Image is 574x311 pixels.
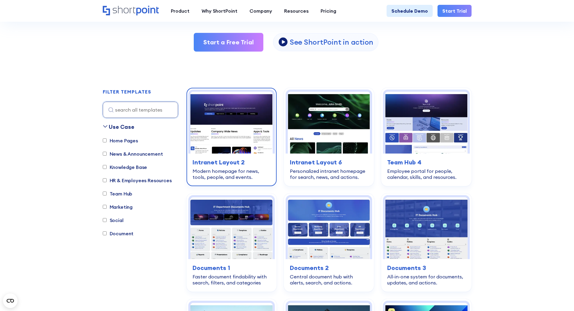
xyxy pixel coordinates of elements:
input: Team Hub [103,192,107,195]
a: Documents 3 – Document Management System Template: All-in-one system for documents, updates, and ... [381,193,471,292]
a: Documents 1 – SharePoint Document Library Template: Faster document findability with search, filt... [187,193,277,292]
label: Document [103,230,134,237]
input: Marketing [103,205,107,209]
div: Company [249,7,272,14]
img: Intranet Layout 6 – SharePoint Homepage Design: Personalized intranet homepage for search, news, ... [288,92,370,154]
h2: Site, intranet, and page templates built for modern SharePoint Intranet. [103,17,472,22]
h3: Documents 2 [290,263,368,272]
input: Knowledge Base [103,165,107,169]
input: search all templates [103,102,178,118]
input: Document [103,231,107,235]
input: Home Pages [103,138,107,142]
div: Product [171,7,190,14]
img: Documents 2 – Document Management Template: Central document hub with alerts, search, and actions. [288,197,370,259]
h3: Intranet Layout 6 [290,158,368,167]
a: Why ShortPoint [196,5,243,17]
div: Pricing [321,7,336,14]
h3: Documents 3 [387,263,465,272]
img: Documents 1 – SharePoint Document Library Template: Faster document findability with search, filt... [190,197,273,259]
label: Marketing [103,203,133,211]
div: Use Case [109,123,134,131]
a: Pricing [315,5,342,17]
label: Home Pages [103,137,138,144]
div: FILTER TEMPLATES [103,89,151,94]
a: Start Trial [438,5,472,17]
a: Product [165,5,196,17]
a: Documents 2 – Document Management Template: Central document hub with alerts, search, and actions... [284,193,374,292]
input: HR & Employees Resources [103,178,107,182]
div: Why ShortPoint [202,7,237,14]
div: Faster document findability with search, filters, and categories [193,274,271,286]
a: open lightbox [273,33,378,51]
a: Home [103,6,159,16]
label: Social [103,217,124,224]
p: See ShortPoint in action [290,37,373,47]
a: Start a Free Trial [194,33,263,52]
a: Intranet Layout 2 – SharePoint Homepage Design: Modern homepage for news, tools, people, and even... [187,88,277,186]
a: Resources [278,5,315,17]
a: Team Hub 4 – SharePoint Employee Portal Template: Employee portal for people, calendar, skills, a... [381,88,471,186]
div: Resources [284,7,309,14]
label: Knowledge Base [103,163,147,171]
img: Documents 3 – Document Management System Template: All-in-one system for documents, updates, and ... [385,197,467,259]
h3: Documents 1 [193,263,271,272]
button: Open CMP widget [3,294,17,308]
label: News & Announcement [103,150,163,157]
label: HR & Employees Resources [103,177,172,184]
a: Schedule Demo [387,5,433,17]
iframe: Chat Widget [466,241,574,311]
h3: Intranet Layout 2 [193,158,271,167]
div: Central document hub with alerts, search, and actions. [290,274,368,286]
img: Intranet Layout 2 – SharePoint Homepage Design: Modern homepage for news, tools, people, and events. [190,92,273,154]
img: Team Hub 4 – SharePoint Employee Portal Template: Employee portal for people, calendar, skills, a... [385,92,467,154]
div: Employee portal for people, calendar, skills, and resources. [387,168,465,180]
input: Social [103,218,107,222]
a: Intranet Layout 6 – SharePoint Homepage Design: Personalized intranet homepage for search, news, ... [284,88,374,186]
div: All-in-one system for documents, updates, and actions. [387,274,465,286]
div: Modern homepage for news, tools, people, and events. [193,168,271,180]
div: Personalized intranet homepage for search, news, and actions. [290,168,368,180]
h3: Team Hub 4 [387,158,465,167]
label: Team Hub [103,190,133,197]
input: News & Announcement [103,152,107,156]
a: Company [243,5,278,17]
